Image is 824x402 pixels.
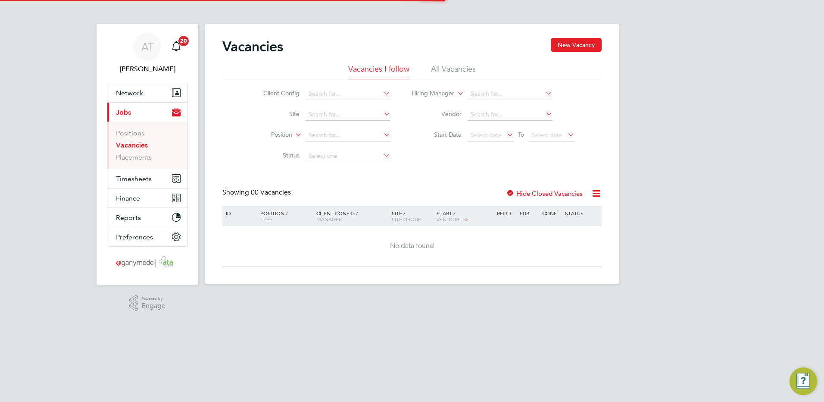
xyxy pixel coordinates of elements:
[116,141,148,149] a: Vacancies
[390,206,435,226] div: Site /
[107,255,188,269] a: Go to home page
[531,131,562,139] span: Select date
[116,233,153,241] span: Preferences
[116,129,144,137] a: Positions
[250,151,300,159] label: Status
[116,175,152,183] span: Timesheets
[563,206,600,220] div: Status
[107,169,187,188] button: Timesheets
[141,295,165,302] span: Powered by
[392,216,421,223] span: Site Group
[518,206,540,220] div: Sub
[515,129,527,140] span: To
[114,255,181,269] img: ganymedesolutions-logo-retina.png
[107,122,187,169] div: Jobs
[107,33,188,74] a: AT[PERSON_NAME]
[129,295,166,311] a: Powered byEngage
[306,109,390,121] input: Search for...
[306,88,390,100] input: Search for...
[107,188,187,207] button: Finance
[471,131,502,139] span: Select date
[141,41,154,52] span: AT
[437,216,461,223] span: Vendors
[250,110,300,118] label: Site
[412,110,462,118] label: Vendor
[434,206,495,227] div: Start /
[412,131,462,138] label: Start Date
[107,208,187,227] button: Reports
[306,150,390,162] input: Select one
[254,206,314,226] div: Position /
[314,206,390,226] div: Client Config /
[116,214,141,222] span: Reports
[250,89,300,97] label: Client Config
[251,188,291,197] span: 00 Vacancies
[468,88,552,100] input: Search for...
[168,33,185,60] a: 20
[116,153,152,161] a: Placements
[107,64,188,74] span: Angie Taylor
[405,89,454,98] label: Hiring Manager
[116,194,140,202] span: Finance
[243,131,292,139] label: Position
[468,109,552,121] input: Search for...
[790,367,817,395] button: Engage Resource Center
[107,227,187,246] button: Preferences
[495,206,517,220] div: Reqd
[224,206,254,220] div: ID
[260,216,272,223] span: Type
[222,38,283,55] h2: Vacancies
[116,89,143,97] span: Network
[107,83,187,102] button: Network
[551,38,602,52] button: New Vacancy
[540,206,562,220] div: Conf
[116,108,131,116] span: Jobs
[222,188,293,197] div: Showing
[306,129,390,141] input: Search for...
[506,189,583,198] label: Hide Closed Vacancies
[431,64,476,79] li: All Vacancies
[97,24,198,285] nav: Main navigation
[224,242,600,251] div: No data found
[348,64,409,79] li: Vacancies I follow
[141,302,165,310] span: Engage
[107,103,187,122] button: Jobs
[178,36,189,46] span: 20
[316,216,342,223] span: Manager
